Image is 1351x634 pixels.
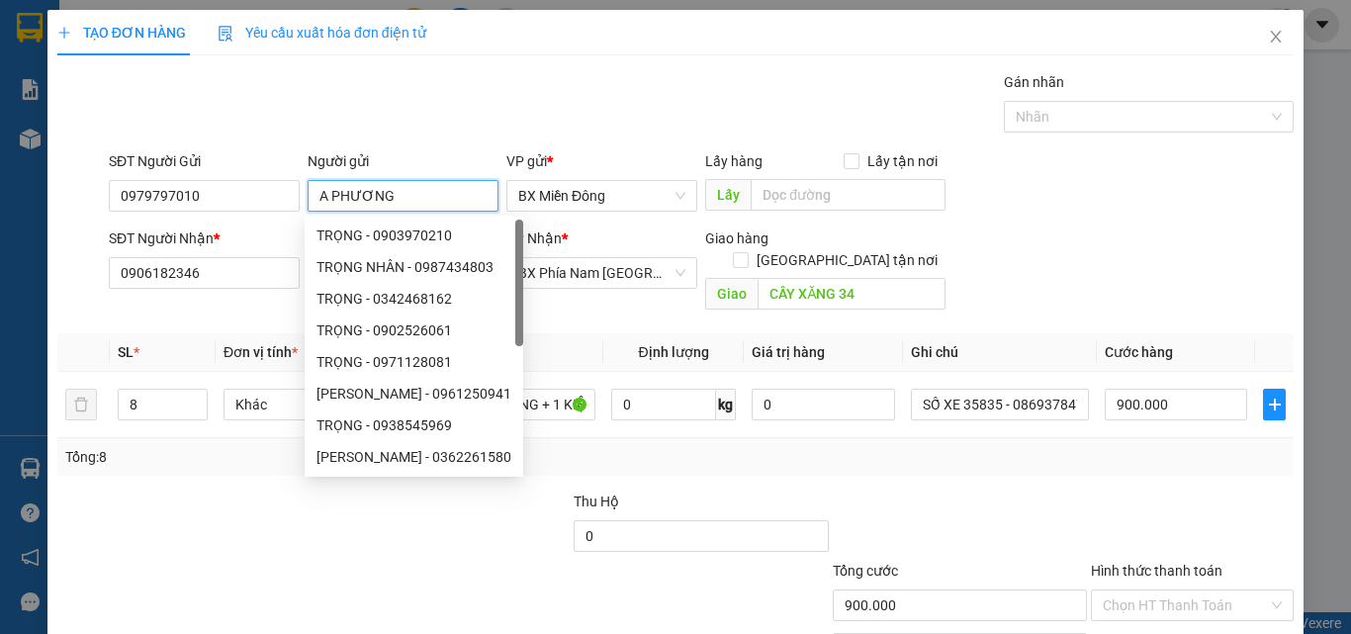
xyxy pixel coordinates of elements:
img: icon [218,26,233,42]
div: TRỌNG - 0903970210 [316,225,511,246]
input: 0 [752,389,894,420]
li: VP BX Miền Đông [10,84,136,106]
span: Tổng cước [833,563,898,579]
div: TRỌNG KHÁNH - 0961250941 [305,378,523,409]
span: BX Miền Đông [518,181,685,211]
span: Khác [235,390,390,419]
div: Người gửi [308,150,498,172]
span: Đơn vị tính [224,344,298,360]
b: 339 Đinh Bộ Lĩnh, P26 [10,109,104,146]
input: Ghi Chú [911,389,1089,420]
div: Tổng: 8 [65,446,523,468]
b: QL1A, TT Ninh Hoà [136,109,244,146]
div: TRỌNG - 0971128081 [316,351,511,373]
span: Lấy [705,179,751,211]
div: [PERSON_NAME] - 0961250941 [316,383,511,405]
div: TRỌNG - 0902526061 [305,315,523,346]
span: environment [10,110,24,124]
li: VP BX Ninh Hoà [136,84,263,106]
div: TRỌNG - 0971128081 [305,346,523,378]
div: SĐT Người Gửi [109,150,300,172]
label: Gán nhãn [1004,74,1064,90]
button: plus [1263,389,1286,420]
div: TRỌNG NHÂN - 0987434803 [316,256,511,278]
div: [PERSON_NAME] - 0362261580 [316,446,511,468]
span: Yêu cầu xuất hóa đơn điện tử [218,25,426,41]
span: environment [136,110,150,124]
span: Giao hàng [705,230,768,246]
span: Cước hàng [1105,344,1173,360]
div: TRỌNG - 0902526061 [316,319,511,341]
span: Định lượng [638,344,708,360]
div: TRỌNG - 0903970210 [305,220,523,251]
span: kg [716,389,736,420]
span: [GEOGRAPHIC_DATA] tận nơi [749,249,946,271]
span: BX Phía Nam Nha Trang [518,258,685,288]
div: VP gửi [506,150,697,172]
li: Cúc Tùng [10,10,287,47]
span: close [1268,29,1284,45]
label: Hình thức thanh toán [1091,563,1222,579]
input: Dọc đường [758,278,946,310]
button: Close [1248,10,1304,65]
div: NGUYỄN TRỌNG TÍN - 0362261580 [305,441,523,473]
span: Giao [705,278,758,310]
th: Ghi chú [903,333,1097,372]
span: Lấy tận nơi [859,150,946,172]
span: plus [57,26,71,40]
span: Thu Hộ [574,494,619,509]
span: SL [118,344,134,360]
div: TRỌNG NHÂN - 0987434803 [305,251,523,283]
div: TRỌNG - 0342468162 [305,283,523,315]
span: Lấy hàng [705,153,763,169]
button: delete [65,389,97,420]
span: VP Nhận [506,230,562,246]
span: plus [1264,397,1285,412]
div: TRỌNG - 0342468162 [316,288,511,310]
div: SĐT Người Nhận [109,227,300,249]
input: Dọc đường [751,179,946,211]
span: Giá trị hàng [752,344,825,360]
span: TẠO ĐƠN HÀNG [57,25,186,41]
div: TRỌNG - 0938545969 [316,414,511,436]
div: TRỌNG - 0938545969 [305,409,523,441]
